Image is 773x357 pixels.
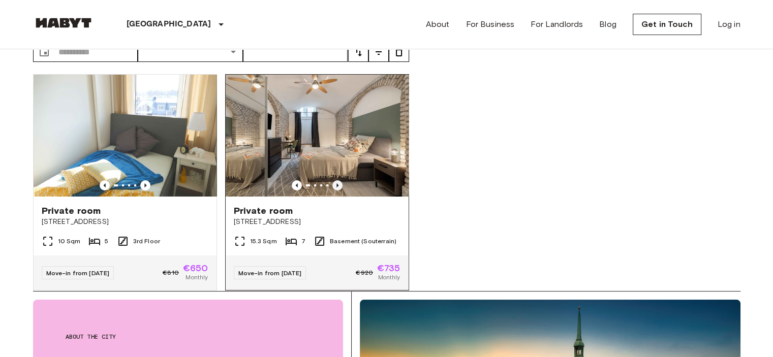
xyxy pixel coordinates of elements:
[140,180,150,190] button: Previous image
[466,18,514,30] a: For Business
[46,269,110,277] span: Move-in from [DATE]
[183,264,208,273] span: €650
[234,217,400,227] span: [STREET_ADDRESS]
[34,75,217,197] img: Marketing picture of unit DE-02-011-001-01HF
[33,18,94,28] img: Habyt
[332,180,343,190] button: Previous image
[378,273,400,282] span: Monthly
[66,332,311,341] span: About the city
[42,217,208,227] span: [STREET_ADDRESS]
[330,237,396,246] span: Basement (Souterrain)
[531,18,583,30] a: For Landlords
[185,273,208,282] span: Monthly
[718,18,740,30] a: Log in
[33,74,217,290] a: Marketing picture of unit DE-02-011-001-01HFPrevious imagePrevious imagePrivate room[STREET_ADDRE...
[234,205,293,217] span: Private room
[599,18,616,30] a: Blog
[105,237,108,246] span: 5
[58,237,81,246] span: 10 Sqm
[226,75,409,197] img: Marketing picture of unit DE-02-004-006-05HF
[34,42,54,62] button: Choose date
[368,42,389,62] button: tune
[377,264,400,273] span: €735
[225,74,409,290] a: Marketing picture of unit DE-02-004-006-05HFPrevious imagePrevious imagePrivate room[STREET_ADDRE...
[42,205,101,217] span: Private room
[250,237,277,246] span: 15.3 Sqm
[292,180,302,190] button: Previous image
[100,180,110,190] button: Previous image
[163,268,179,277] span: €810
[127,18,211,30] p: [GEOGRAPHIC_DATA]
[426,18,450,30] a: About
[238,269,302,277] span: Move-in from [DATE]
[133,237,160,246] span: 3rd Floor
[301,237,305,246] span: 7
[348,42,368,62] button: tune
[389,42,409,62] button: tune
[356,268,373,277] span: €920
[633,14,701,35] a: Get in Touch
